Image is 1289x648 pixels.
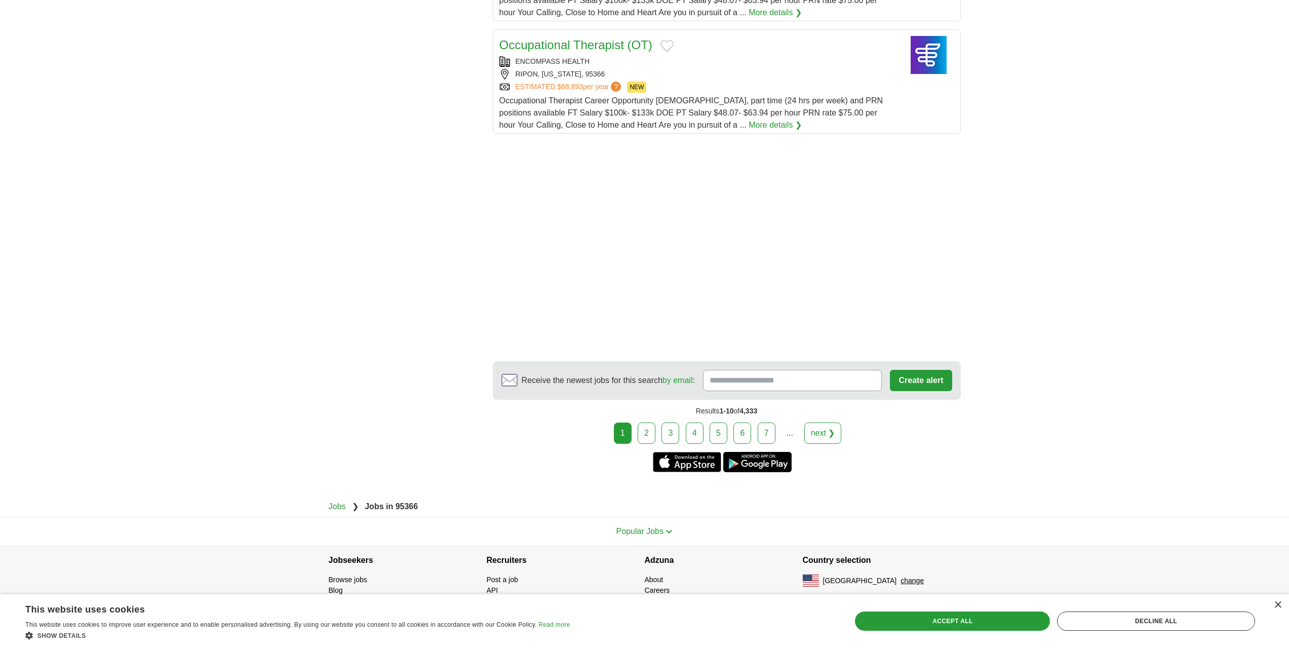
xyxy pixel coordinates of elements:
[516,82,623,93] a: ESTIMATED:$68,893per year?
[499,69,895,80] div: RIPON, [US_STATE], 95366
[710,423,727,444] a: 5
[733,423,751,444] a: 6
[662,376,693,385] a: by email
[487,576,518,584] a: Post a job
[661,423,679,444] a: 3
[749,7,802,19] a: More details ❯
[627,82,646,93] span: NEW
[1274,601,1281,609] div: Close
[538,621,570,628] a: Read more, opens a new window
[645,576,663,584] a: About
[329,586,343,594] a: Blog
[803,546,961,575] h4: Country selection
[37,632,86,639] span: Show details
[804,423,842,444] a: next ❯
[329,502,346,511] a: Jobs
[901,576,924,586] button: change
[660,40,674,52] button: Add to favorite jobs
[25,621,537,628] span: This website uses cookies to improve user experience and to enable personalised advertising. By u...
[516,57,590,65] a: ENCOMPASS HEALTH
[855,612,1050,631] div: Accept all
[638,423,655,444] a: 2
[723,452,792,472] a: Get the Android app
[352,502,359,511] span: ❯
[614,423,632,444] div: 1
[653,452,721,472] a: Get the iPhone app
[25,630,570,640] div: Show details
[25,600,544,616] div: This website uses cookies
[616,527,663,536] span: Popular Jobs
[493,400,961,423] div: Results of
[686,423,704,444] a: 4
[904,36,954,74] img: Encompass Health logo
[779,423,800,443] div: ...
[890,370,952,391] button: Create alert
[666,529,673,534] img: toggle icon
[823,576,897,586] span: [GEOGRAPHIC_DATA]
[365,502,418,511] strong: Jobs in 95366
[803,575,819,587] img: US flag
[1057,612,1255,631] div: Decline all
[522,374,695,387] span: Receive the newest jobs for this search :
[557,83,583,91] span: $68,893
[329,576,367,584] a: Browse jobs
[487,586,498,594] a: API
[493,142,961,353] iframe: Ads by Google
[749,119,802,131] a: More details ❯
[739,407,757,415] span: 4,333
[645,586,670,594] a: Careers
[499,96,883,129] span: Occupational Therapist Career Opportunity [DEMOGRAPHIC_DATA], part time (24 hrs per week) and PRN...
[719,407,733,415] span: 1-10
[499,38,652,52] a: Occupational Therapist (OT)
[758,423,775,444] a: 7
[611,82,621,92] span: ?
